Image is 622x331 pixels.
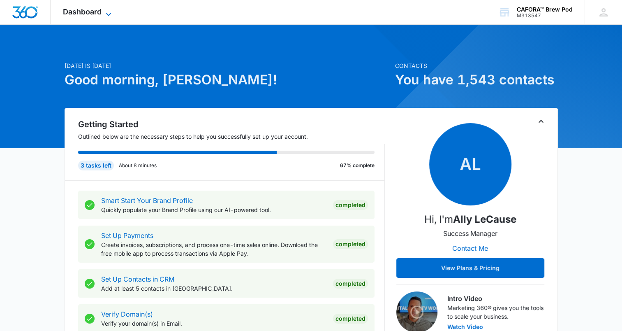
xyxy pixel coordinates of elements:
[424,212,516,227] p: Hi, I'm
[78,118,385,131] h2: Getting Started
[101,231,153,240] a: Set Up Payments
[101,284,326,293] p: Add at least 5 contacts in [GEOGRAPHIC_DATA].
[396,258,544,278] button: View Plans & Pricing
[65,61,390,70] p: [DATE] is [DATE]
[447,324,483,330] button: Watch Video
[333,279,368,289] div: Completed
[453,213,516,225] strong: Ally LeCause
[65,70,390,90] h1: Good morning, [PERSON_NAME]!
[395,61,558,70] p: Contacts
[443,228,497,238] p: Success Manager
[340,162,375,169] p: 67% complete
[429,123,511,205] span: AL
[444,238,496,258] button: Contact Me
[333,314,368,324] div: Completed
[333,239,368,249] div: Completed
[101,240,326,258] p: Create invoices, subscriptions, and process one-time sales online. Download the free mobile app t...
[536,117,546,126] button: Toggle Collapse
[101,319,326,328] p: Verify your domain(s) in Email.
[101,205,326,214] p: Quickly populate your Brand Profile using our AI-powered tool.
[101,275,174,283] a: Set Up Contacts in CRM
[517,6,573,13] div: account name
[63,7,102,16] span: Dashboard
[517,13,573,19] div: account id
[333,200,368,210] div: Completed
[447,294,544,303] h3: Intro Video
[395,70,558,90] h1: You have 1,543 contacts
[101,310,153,318] a: Verify Domain(s)
[78,132,385,141] p: Outlined below are the necessary steps to help you successfully set up your account.
[119,162,157,169] p: About 8 minutes
[101,196,193,205] a: Smart Start Your Brand Profile
[447,303,544,321] p: Marketing 360® gives you the tools to scale your business.
[78,161,114,170] div: 3 tasks left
